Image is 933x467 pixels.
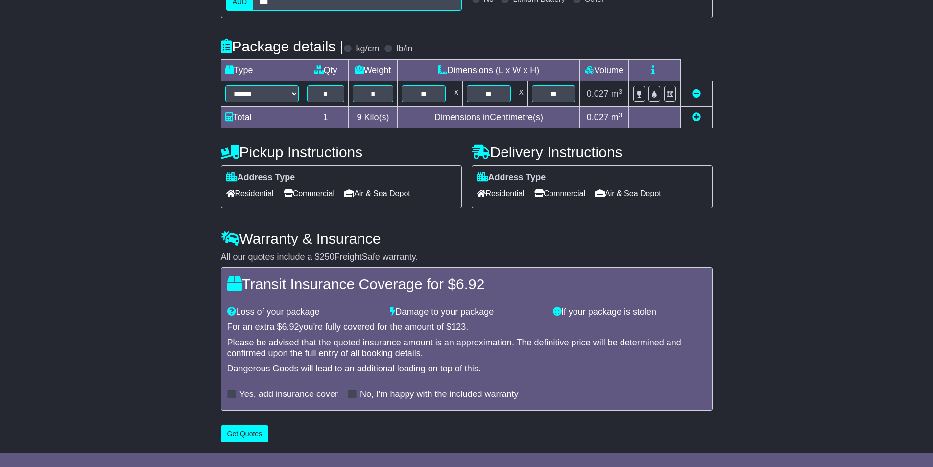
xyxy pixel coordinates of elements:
[692,89,701,98] a: Remove this item
[450,81,463,107] td: x
[227,364,706,374] div: Dangerous Goods will lead to an additional loading on top of this.
[534,186,585,201] span: Commercial
[221,425,269,442] button: Get Quotes
[385,307,548,318] div: Damage to your package
[515,81,527,107] td: x
[226,172,295,183] label: Address Type
[221,144,462,160] h4: Pickup Instructions
[357,112,361,122] span: 9
[348,107,398,128] td: Kilo(s)
[611,112,622,122] span: m
[221,230,713,246] h4: Warranty & Insurance
[344,186,410,201] span: Air & Sea Depot
[226,186,274,201] span: Residential
[477,172,546,183] label: Address Type
[348,60,398,81] td: Weight
[548,307,711,318] div: If your package is stolen
[282,322,299,332] span: 6.92
[451,322,466,332] span: 123
[227,276,706,292] h4: Transit Insurance Coverage for $
[356,44,379,54] label: kg/cm
[227,322,706,333] div: For an extra $ you're fully covered for the amount of $ .
[221,252,713,263] div: All our quotes include a $ FreightSafe warranty.
[303,107,348,128] td: 1
[619,111,622,119] sup: 3
[396,44,412,54] label: lb/in
[611,89,622,98] span: m
[580,60,629,81] td: Volume
[692,112,701,122] a: Add new item
[595,186,661,201] span: Air & Sea Depot
[619,88,622,95] sup: 3
[456,276,484,292] span: 6.92
[360,389,519,400] label: No, I'm happy with the included warranty
[221,60,303,81] td: Type
[320,252,335,262] span: 250
[477,186,525,201] span: Residential
[221,38,344,54] h4: Package details |
[398,60,580,81] td: Dimensions (L x W x H)
[239,389,338,400] label: Yes, add insurance cover
[472,144,713,160] h4: Delivery Instructions
[398,107,580,128] td: Dimensions in Centimetre(s)
[587,112,609,122] span: 0.027
[227,338,706,359] div: Please be advised that the quoted insurance amount is an approximation. The definitive price will...
[303,60,348,81] td: Qty
[222,307,385,318] div: Loss of your package
[221,107,303,128] td: Total
[284,186,335,201] span: Commercial
[587,89,609,98] span: 0.027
